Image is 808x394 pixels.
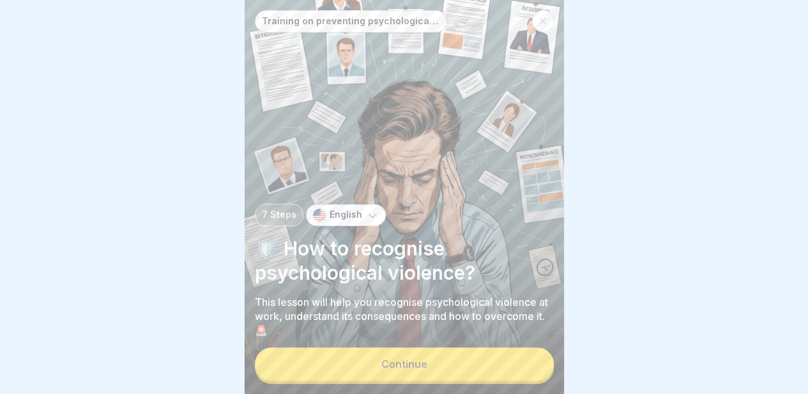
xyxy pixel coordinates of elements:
[262,16,439,27] p: Training on preventing psychological violence at work
[381,358,427,370] div: Continue
[313,209,326,222] img: us.svg
[255,295,554,337] p: This lesson will help you recognise psychological violence at work, understand its consequences a...
[330,209,362,220] p: English
[262,209,296,220] p: 7 Steps
[255,347,554,381] button: Continue
[255,236,554,285] p: 🛡️ How to recognise psychological violence?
